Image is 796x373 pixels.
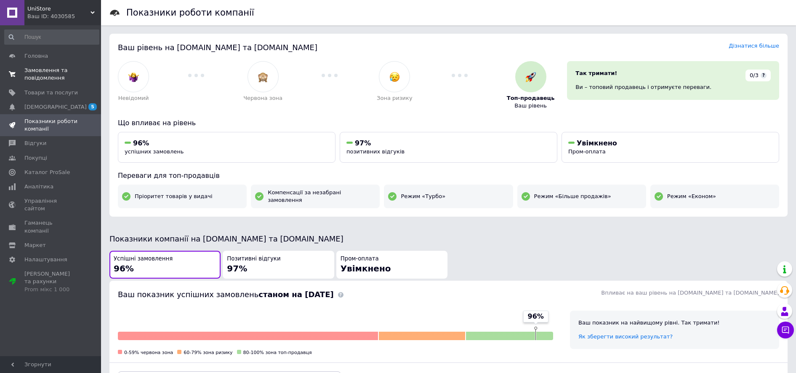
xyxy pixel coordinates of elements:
span: 5 [88,103,97,110]
span: Впливає на ваш рівень на [DOMAIN_NAME] та [DOMAIN_NAME] [601,290,779,296]
span: Головна [24,52,48,60]
span: Відгуки [24,140,46,147]
b: станом на [DATE] [258,290,333,299]
span: Маркет [24,242,46,249]
span: Позитивні відгуки [227,255,280,263]
h1: Показники роботи компанії [126,8,254,18]
span: Пром-оплата [341,255,379,263]
span: Каталог ProSale [24,169,70,176]
span: 0-59% червона зона [124,350,173,355]
button: 96%успішних замовлень [118,132,335,163]
span: 96% [527,312,543,321]
span: Невідомий [118,94,149,102]
span: Увімкнено [577,139,617,147]
span: Топ-продавець [507,94,555,102]
span: Замовлення та повідомлення [24,67,78,82]
span: позитивних відгуків [346,148,405,155]
span: Увімкнено [341,263,391,274]
span: 96% [133,139,149,147]
span: Режим «Більше продажів» [534,193,611,200]
span: 96% [114,263,134,274]
span: Налаштування [24,256,67,263]
span: Що впливає на рівень [118,119,196,127]
a: Дізнатися більше [729,43,779,49]
span: Пром-оплата [568,148,606,155]
div: Prom мікс 1 000 [24,286,78,293]
span: Управління сайтом [24,197,78,212]
div: 0/3 [745,70,771,81]
img: :disappointed_relieved: [389,72,400,82]
span: ? [761,72,767,78]
input: Пошук [4,30,99,45]
button: Пром-оплатаУвімкнено [336,251,447,279]
span: Успішні замовлення [114,255,173,263]
div: Ви – топовий продавець і отримуєте переваги. [575,83,771,91]
div: Ваш показник на найвищому рівні. Так тримати! [578,319,771,327]
button: Успішні замовлення96% [109,251,221,279]
span: Ваш рівень на [DOMAIN_NAME] та [DOMAIN_NAME] [118,43,317,52]
span: 97% [227,263,247,274]
span: 80-100% зона топ-продавця [243,350,312,355]
button: 97%позитивних відгуків [340,132,557,163]
span: Червона зона [243,94,282,102]
span: Ваш показник успішних замовлень [118,290,334,299]
span: Режим «Турбо» [401,193,445,200]
span: [DEMOGRAPHIC_DATA] [24,103,87,111]
span: Режим «Економ» [667,193,716,200]
span: Так тримати! [575,70,617,76]
a: Як зберегти високий результат? [578,333,673,340]
div: Ваш ID: 4030585 [27,13,101,20]
img: :see_no_evil: [258,72,268,82]
span: Показники роботи компанії [24,118,78,133]
span: Аналітика [24,183,53,191]
img: :woman-shrugging: [128,72,139,82]
span: 97% [355,139,371,147]
span: Зона ризику [377,94,413,102]
span: успішних замовлень [125,148,184,155]
span: Пріоритет товарів у видачі [135,193,213,200]
button: Позитивні відгуки97% [223,251,334,279]
span: Показники компанії на [DOMAIN_NAME] та [DOMAIN_NAME] [109,234,343,243]
span: Товари та послуги [24,89,78,97]
span: Гаманець компанії [24,219,78,234]
span: Покупці [24,154,47,162]
span: 60-79% зона ризику [184,350,232,355]
span: Компенсації за незабрані замовлення [268,189,375,204]
button: УвімкненоПром-оплата [562,132,779,163]
span: [PERSON_NAME] та рахунки [24,270,78,293]
span: UniStore [27,5,91,13]
span: Ваш рівень [514,102,547,110]
span: Переваги для топ-продавців [118,172,220,180]
img: :rocket: [525,72,536,82]
button: Чат з покупцем [777,322,794,338]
